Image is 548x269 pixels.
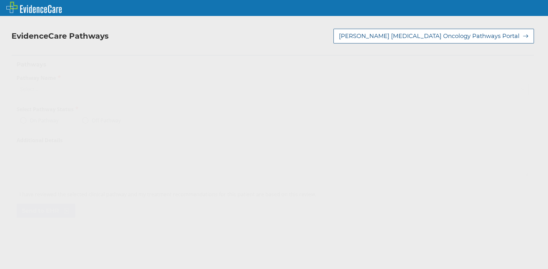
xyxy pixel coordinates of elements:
[17,137,529,144] label: Additional Details
[20,86,38,93] div: Select...
[20,191,316,198] span: I have reviewed the selected clinical pathway and my treatment recommendations for this patient a...
[17,105,270,113] h2: Select Pathway Status
[17,204,75,218] button: Send to EHR
[17,61,529,68] h2: Pathways
[12,31,109,41] h2: EvidenceCare Pathways
[20,117,59,124] label: On Pathway
[339,32,520,40] span: [PERSON_NAME] [MEDICAL_DATA] Oncology Pathways Portal
[333,29,534,43] button: [PERSON_NAME] [MEDICAL_DATA] Oncology Pathways Portal
[82,117,121,124] label: Off Pathway
[6,2,62,13] img: EvidenceCare
[22,207,59,215] span: Send to EHR
[17,74,529,81] label: Pathway Name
